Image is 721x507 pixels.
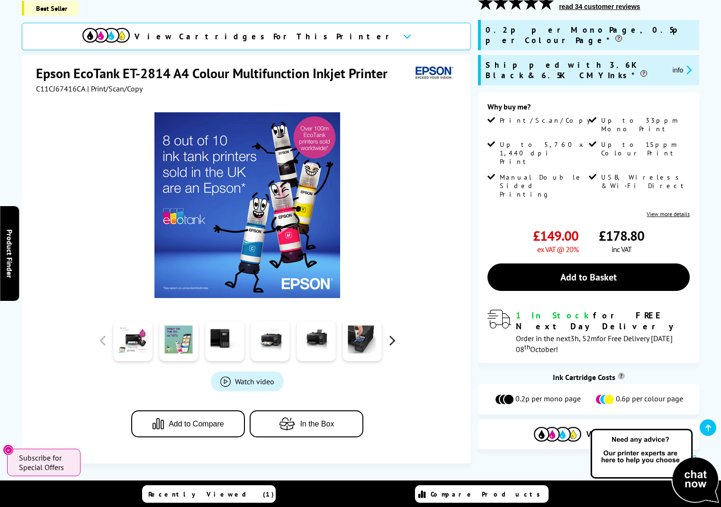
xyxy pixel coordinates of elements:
[647,210,690,217] a: View more details
[533,227,578,244] span: £149.00
[5,229,14,278] span: Product Finder
[478,372,699,382] div: Ink Cartridge Costs
[601,140,688,157] span: Up to 15ppm Colour Print
[82,28,130,43] img: View Cartridges
[148,490,274,498] span: Recently Viewed (1)
[588,427,721,505] img: Open Live Chat window
[500,173,586,199] span: Manual Double Sided Printing
[486,60,665,81] span: Shipped with 3.6K Black & 6.5K CMY Inks*
[142,485,276,503] a: Recently Viewed (1)
[556,2,643,11] button: read 34 customer reviews
[612,244,631,254] span: inc VAT
[586,430,643,439] span: View Cartridges
[487,102,690,116] div: Why buy me?
[415,485,549,503] a: Compare Products
[601,116,688,133] span: Up to 33ppm Mono Print
[570,334,597,343] span: 3h, 52m
[516,310,593,321] span: 1 In Stock
[412,64,455,82] img: Epson
[154,112,340,298] img: Epson EcoTank ET-2814 Thumbnail
[500,140,586,166] span: Up to 5,760 x 1,440 dpi Print
[19,453,71,472] span: Subscribe for Special Offers
[135,31,395,42] span: View Cartridges For This Printer
[618,372,625,380] sup: Cost per page
[131,410,245,437] button: Add to Compare
[516,310,690,332] div: for FREE Next Day Delivery
[87,84,143,93] span: | Print/Scan/Copy
[515,394,581,405] span: 0.2p per mono page
[487,310,690,353] div: modal_delivery
[487,263,690,291] a: Add to Basket
[516,334,673,354] span: Order in the next for Free Delivery [DATE] 08 October!
[36,64,397,82] h1: Epson EcoTank ET-2814 A4 Colour Multifunction Inkjet Printer
[534,427,581,442] img: Cartridges
[500,116,597,125] span: Print/Scan/Copy
[169,420,224,428] span: Add to Compare
[431,490,545,498] span: Compare Products
[300,420,334,428] span: In the Box
[601,173,688,190] span: USB, Wireless & Wi-Fi Direct
[524,343,530,351] sup: th
[599,227,644,244] span: £178.80
[486,25,694,45] span: 0.2p per Mono Page, 0.5p per Colour Page*
[36,84,85,93] span: C11CJ67416CA
[250,410,363,437] button: In the Box
[616,394,683,405] span: 0.6p per colour page
[211,371,284,391] a: Product_All_Videos
[3,444,14,455] button: Close
[485,426,692,442] button: View Cartridges
[670,64,695,75] button: promo-description
[235,377,274,386] span: Watch video
[537,244,578,254] span: ex VAT @ 20%
[22,1,79,16] span: Best Seller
